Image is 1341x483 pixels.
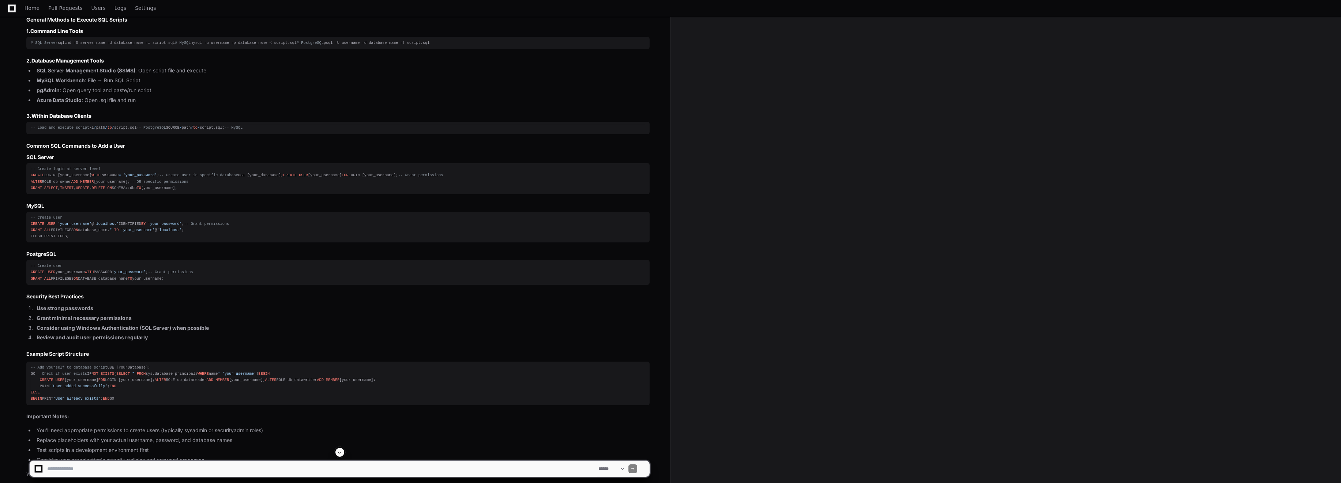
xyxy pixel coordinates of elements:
span: FROM [137,371,146,376]
strong: Within Database Clients [31,113,91,119]
span: / [105,125,107,130]
span: -- MySQL [225,125,243,130]
span: CREATE [40,378,53,382]
span: WITH [91,173,101,177]
span: -- Check if user exists [35,371,87,376]
span: USER [46,270,56,274]
h3: 1. [26,27,650,35]
li: : File → Run SQL Script [34,76,650,85]
div: your_username PASSWORD ; PRIVILEGES DATABASE database_name your_username; [31,263,645,282]
span: SELECT [116,371,130,376]
span: MEMBER [215,378,229,382]
span: 'your_password' [148,222,181,226]
span: to [108,125,112,130]
strong: Azure Data Studio [37,97,82,103]
span: END [103,396,109,401]
div: \i path script.sql SOURCE path script.sql; [31,125,645,131]
span: CREATE [31,173,44,177]
strong: Command Line Tools [30,28,83,34]
li: : Open query tool and paste/run script [34,86,650,95]
span: CREATE [31,222,44,226]
span: -- Load and execute script [31,125,89,130]
strong: Use strong passwords [37,305,93,311]
span: / [112,125,114,130]
span: -- Create user in specific database [159,173,238,177]
li: : Open .sql file and run [34,96,650,105]
span: TO [114,228,119,232]
span: / [180,125,182,130]
li: : Open script file and execute [34,67,650,75]
span: / [198,125,200,130]
span: 'your_username' [58,222,91,226]
span: EXISTS [101,371,114,376]
span: -- Create user [31,215,62,220]
span: ON [108,186,112,190]
strong: MySQL Workbench [37,77,85,83]
span: -- Add yourself to database script [31,365,107,370]
span: BY [141,222,146,226]
span: # SQL Server [31,41,58,45]
h3: 2. [26,57,650,64]
span: -- PostgreSQL [137,125,166,130]
span: ELSE [31,390,40,395]
span: CREATE [31,270,44,274]
li: You'll need appropriate permissions to create users (typically sysadmin or securityadmin roles) [34,426,650,435]
span: # PostgreSQL [297,41,324,45]
span: BEGIN [31,396,42,401]
span: TO [137,186,141,190]
div: LOGIN [your_username] PASSWORD ; USE [your_database]; [your_username] LOGIN [your_username]; ROLE... [31,166,645,191]
span: ALL [44,276,51,281]
span: CREATE [283,173,297,177]
strong: SQL Server Management Studio (SSMS) [37,67,135,73]
span: -- Grant permissions [398,173,443,177]
div: @ IDENTIFIED ; PRIVILEGES database_name. @ ; FLUSH PRIVILEGES; [31,215,645,240]
span: FOR [342,173,348,177]
span: / [191,125,193,130]
span: MEMBER [326,378,339,382]
span: FOR [98,378,105,382]
h2: Example Script Structure [26,350,650,358]
span: to [193,125,198,130]
span: TO [128,276,132,281]
span: # MySQL [175,41,191,45]
span: 'localhost' [94,222,119,226]
span: -- Grant permissions [148,270,193,274]
span: 'localhost' [157,228,182,232]
span: = [119,173,121,177]
span: ALL [44,228,51,232]
span: -- OR specific permissions [130,180,188,184]
span: USER [56,378,65,382]
strong: pgAdmin [37,87,60,93]
span: GRANT [31,228,42,232]
h2: Common SQL Commands to Add a User [26,142,650,150]
span: ON [74,228,78,232]
span: Pull Requests [48,6,82,10]
span: ADD [207,378,213,382]
h2: General Methods to Execute SQL Scripts [26,16,650,23]
span: -- Grant permissions [184,222,229,226]
span: WHERE [198,371,209,376]
span: GRANT [31,276,42,281]
span: ALTER [31,180,42,184]
strong: Grant minimal necessary permissions [37,315,132,321]
span: ON [74,276,78,281]
span: 'your_username' [222,371,256,376]
h2: Security Best Practices [26,293,650,300]
h3: MySQL [26,202,650,210]
span: Home [25,6,40,10]
span: UPDATE [76,186,89,190]
span: 'your_username' [121,228,155,232]
li: Replace placeholders with your actual username, password, and database names [34,436,650,445]
h3: 3. [26,112,650,120]
span: Users [91,6,106,10]
strong: Important Notes: [26,413,69,419]
li: Test scripts in a development environment first [34,446,650,454]
span: = [218,371,220,376]
span: ADD [317,378,323,382]
span: 'your_password' [123,173,157,177]
span: Logs [114,6,126,10]
span: DELETE [91,186,105,190]
span: 'your_password' [112,270,146,274]
span: WITH [85,270,94,274]
span: 'User added successfully' [51,384,107,388]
